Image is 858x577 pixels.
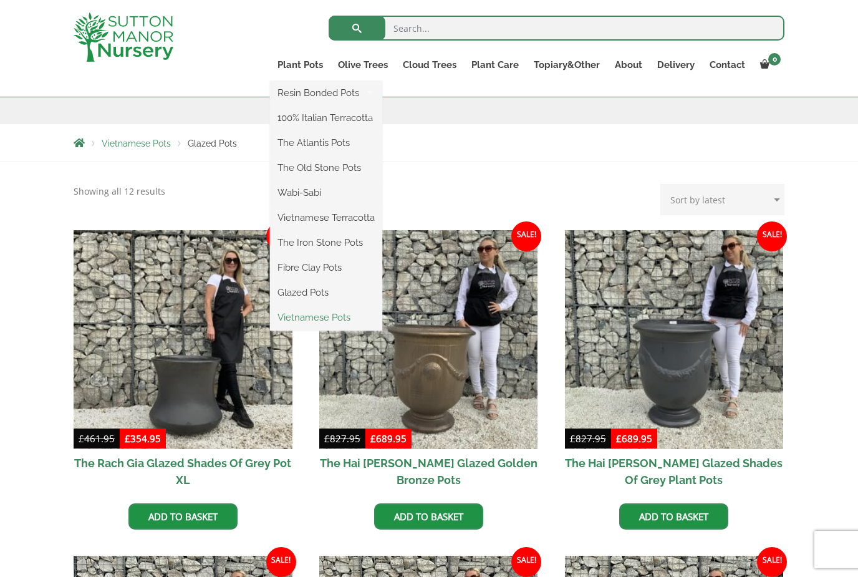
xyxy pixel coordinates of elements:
a: Fibre Clay Pots [270,258,382,277]
a: Plant Care [464,56,526,74]
a: Wabi-Sabi [270,183,382,202]
a: About [607,56,650,74]
img: logo [74,12,173,62]
a: Sale! The Hai [PERSON_NAME] Glazed Shades Of Grey Plant Pots [565,230,784,494]
a: The Old Stone Pots [270,158,382,177]
img: The Hai Duong Glazed Golden Bronze Pots [319,230,538,449]
bdi: 354.95 [125,432,161,445]
span: Sale! [757,547,787,577]
a: Sale! The Rach Gia Glazed Shades Of Grey Pot XL [74,230,292,494]
a: Olive Trees [330,56,395,74]
a: Add to basket: “The Hai Duong Glazed Shades Of Grey Plant Pots” [619,503,728,530]
h2: The Hai [PERSON_NAME] Glazed Shades Of Grey Plant Pots [565,449,784,494]
span: Sale! [266,547,296,577]
a: 0 [753,56,784,74]
a: The Iron Stone Pots [270,233,382,252]
select: Shop order [660,184,784,215]
bdi: 827.95 [324,432,360,445]
nav: Breadcrumbs [74,138,784,148]
span: Sale! [757,221,787,251]
img: The Rach Gia Glazed Shades Of Grey Pot XL [74,230,292,449]
a: Vietnamese Terracotta [270,208,382,227]
bdi: 827.95 [570,432,606,445]
a: Sale! The Hai [PERSON_NAME] Glazed Golden Bronze Pots [319,230,538,494]
span: £ [125,432,130,445]
a: Plant Pots [270,56,330,74]
span: £ [79,432,84,445]
span: £ [370,432,376,445]
a: Add to basket: “The Hai Duong Glazed Golden Bronze Pots” [374,503,483,530]
a: Cloud Trees [395,56,464,74]
span: £ [570,432,576,445]
h2: The Rach Gia Glazed Shades Of Grey Pot XL [74,449,292,494]
span: Sale! [511,547,541,577]
bdi: 461.95 [79,432,115,445]
span: Glazed Pots [188,138,237,148]
a: Add to basket: “The Rach Gia Glazed Shades Of Grey Pot XL” [128,503,238,530]
a: Delivery [650,56,702,74]
span: Sale! [266,221,296,251]
a: Glazed Pots [270,283,382,302]
a: Contact [702,56,753,74]
span: Sale! [511,221,541,251]
a: Vietnamese Pots [270,308,382,327]
a: The Atlantis Pots [270,133,382,152]
span: £ [616,432,622,445]
bdi: 689.95 [370,432,407,445]
a: Vietnamese Pots [102,138,171,148]
span: 0 [768,53,781,65]
a: Topiary&Other [526,56,607,74]
span: £ [324,432,330,445]
h2: The Hai [PERSON_NAME] Glazed Golden Bronze Pots [319,449,538,494]
input: Search... [329,16,784,41]
a: Resin Bonded Pots [270,84,382,102]
img: The Hai Duong Glazed Shades Of Grey Plant Pots [565,230,784,449]
bdi: 689.95 [616,432,652,445]
p: Showing all 12 results [74,184,165,199]
a: 100% Italian Terracotta [270,109,382,127]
